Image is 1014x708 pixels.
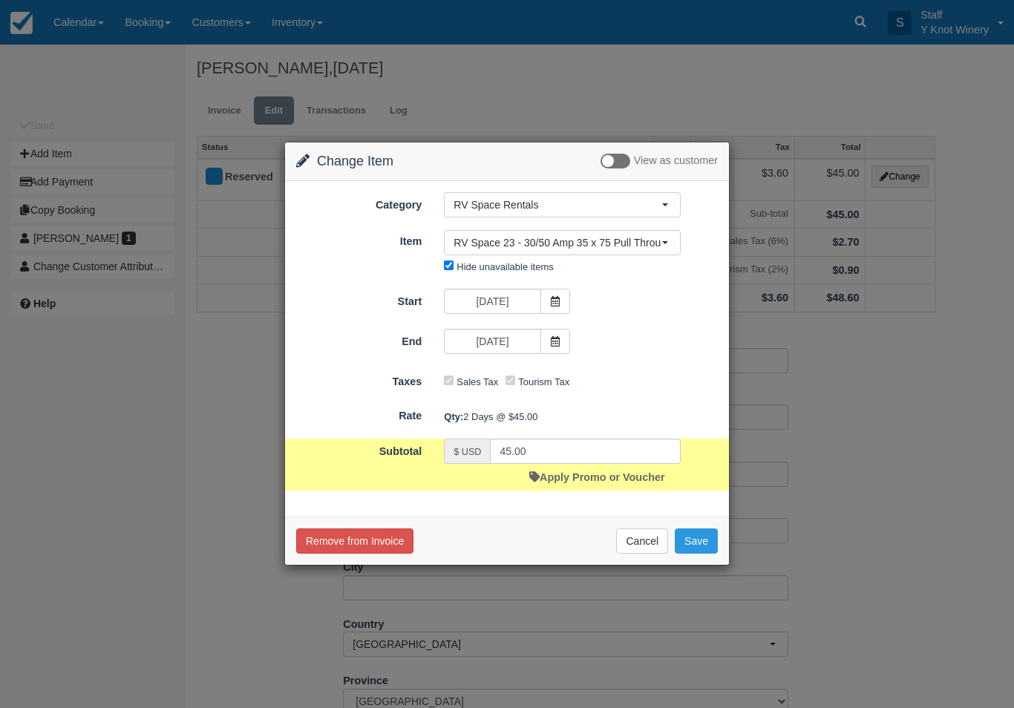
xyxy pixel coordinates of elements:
label: Hide unavailable items [457,261,553,272]
label: Start [285,289,433,309]
button: Cancel [616,528,668,554]
span: RV Space Rentals [454,197,661,212]
strong: Qty [444,411,463,422]
button: Remove from Invoice [296,528,413,554]
label: Rate [285,403,433,424]
small: $ USD [454,447,481,457]
label: Taxes [285,369,433,390]
div: 2 Days @ $45.00 [433,404,729,429]
label: Tourism Tax [518,376,569,387]
a: Apply Promo or Voucher [529,471,664,483]
button: RV Space Rentals [444,192,681,217]
label: Item [285,229,433,249]
label: Subtotal [285,439,433,459]
label: Category [285,192,433,213]
span: RV Space 23 - 30/50 Amp 35 x 75 Pull Through [454,235,661,250]
span: Change Item [317,154,393,168]
button: Save [675,528,718,554]
label: End [285,329,433,350]
button: RV Space 23 - 30/50 Amp 35 x 75 Pull Through [444,230,681,255]
span: View as customer [634,155,718,167]
label: Sales Tax [457,376,498,387]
